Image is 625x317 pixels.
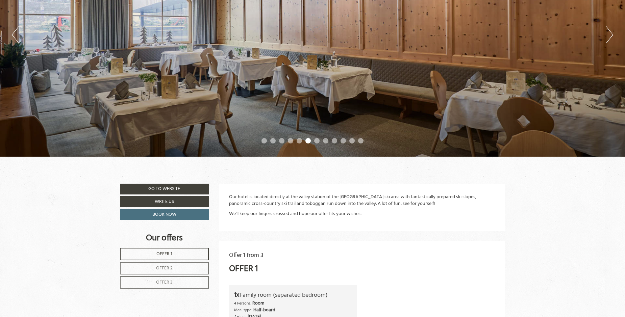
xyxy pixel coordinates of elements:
div: [DATE] [122,2,144,12]
span: Offer 3 [156,279,173,286]
b: Half-board [253,306,275,314]
div: Our offers [120,232,209,244]
button: Previous [12,26,19,43]
b: 1x [234,290,240,300]
div: Family room (separated bedroom) [234,290,352,300]
div: Offer 1 [229,263,258,275]
a: Write us [120,196,209,207]
small: Meal type: [234,307,252,313]
p: We'll keep our fingers crossed and hope our offer fits your wishes: [229,211,495,217]
a: Go to website [120,184,209,194]
small: 4 Persons: [234,300,251,307]
span: Offer 1 [156,250,172,258]
button: Send [235,179,266,190]
p: Our hotel is located directly at the valley station of the [GEOGRAPHIC_DATA] ski area with fantas... [229,194,495,207]
span: Offer 2 [156,264,173,272]
small: 09:27 [98,129,256,133]
button: Next [606,26,613,43]
a: Book now [120,209,209,220]
b: Room [252,299,264,307]
span: Offer 1 from 3 [229,250,263,260]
